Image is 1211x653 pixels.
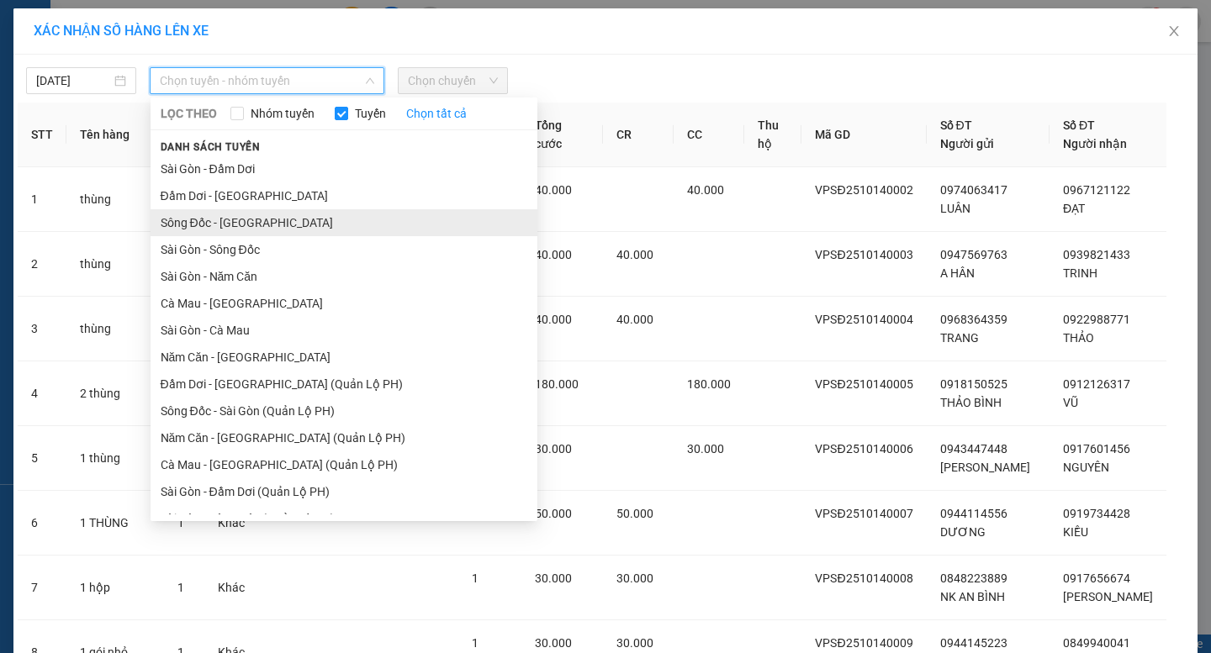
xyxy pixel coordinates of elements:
[151,182,537,209] li: Đầm Dơi - [GEOGRAPHIC_DATA]
[1063,590,1153,603] span: [PERSON_NAME]
[18,361,66,426] td: 4
[151,263,537,290] li: Sài Gòn - Năm Căn
[408,68,498,93] span: Chọn chuyến
[603,103,674,167] th: CR
[616,636,653,650] span: 30.000
[18,103,66,167] th: STT
[815,377,912,391] span: VPSĐ2510140005
[940,590,1005,603] span: NK AN BÌNH
[687,442,724,456] span: 30.000
[1063,636,1130,650] span: 0849940041
[535,248,572,261] span: 40.000
[521,103,604,167] th: Tổng cước
[66,556,164,620] td: 1 hộp
[616,571,653,585] span: 30.000
[66,167,164,232] td: thùng
[151,478,537,505] li: Sài Gòn - Đầm Dơi (Quản Lộ PH)
[151,398,537,424] li: Sông Đốc - Sài Gòn (Quản Lộ PH)
[1063,118,1095,132] span: Số ĐT
[18,167,66,232] td: 1
[151,290,537,317] li: Cà Mau - [GEOGRAPHIC_DATA]
[940,636,1007,650] span: 0944145223
[1063,461,1109,474] span: NGUYÊN
[940,313,1007,326] span: 0968364359
[616,507,653,520] span: 50.000
[177,581,184,594] span: 1
[535,507,572,520] span: 50.000
[151,505,537,532] li: Sài Gòn - Sông Đốc (Quản Lộ PH)
[687,377,731,391] span: 180.000
[815,248,912,261] span: VPSĐ2510140003
[535,377,579,391] span: 180.000
[815,571,912,585] span: VPSĐ2510140008
[940,442,1007,456] span: 0943447448
[66,232,164,297] td: thùng
[744,103,801,167] th: Thu hộ
[940,183,1007,197] span: 0974063417
[940,248,1007,261] span: 0947569763
[406,104,467,123] a: Chọn tất cả
[815,636,912,650] span: VPSĐ2510140009
[1063,137,1127,150] span: Người nhận
[365,76,375,86] span: down
[535,571,572,585] span: 30.000
[160,68,374,93] span: Chọn tuyến - nhóm tuyến
[940,461,1030,474] span: [PERSON_NAME]
[151,371,537,398] li: Đầm Dơi - [GEOGRAPHIC_DATA] (Quản Lộ PH)
[1063,248,1130,261] span: 0939821433
[161,104,217,123] span: LỌC THEO
[66,297,164,361] td: thùng
[18,556,66,620] td: 7
[1063,571,1130,585] span: 0917656674
[66,491,164,556] td: 1 THÙNG
[815,442,912,456] span: VPSĐ2510140006
[151,344,537,371] li: Năm Căn - [GEOGRAPHIC_DATA]
[151,317,537,344] li: Sài Gòn - Cà Mau
[815,313,912,326] span: VPSĐ2510140004
[1063,377,1130,391] span: 0912126317
[535,442,572,456] span: 30.000
[674,103,744,167] th: CC
[348,104,393,123] span: Tuyến
[535,313,572,326] span: 40.000
[472,636,479,650] span: 1
[36,71,111,90] input: 14/10/2025
[151,424,537,451] li: Năm Căn - [GEOGRAPHIC_DATA] (Quản Lộ PH)
[815,183,912,197] span: VPSĐ2510140002
[244,104,321,123] span: Nhóm tuyến
[940,507,1007,520] span: 0944114556
[18,491,66,556] td: 6
[687,183,724,197] span: 40.000
[940,525,986,539] span: DƯƠNG
[1063,396,1078,409] span: VŨ
[940,137,994,150] span: Người gửi
[801,103,926,167] th: Mã GD
[1167,24,1181,38] span: close
[1063,507,1130,520] span: 0919734428
[1063,525,1088,539] span: KIỀU
[151,451,537,478] li: Cà Mau - [GEOGRAPHIC_DATA] (Quản Lộ PH)
[151,140,271,155] span: Danh sách tuyến
[1150,8,1198,55] button: Close
[1063,266,1097,280] span: TRINH
[535,183,572,197] span: 40.000
[18,232,66,297] td: 2
[535,636,572,650] span: 30.000
[34,23,209,39] span: XÁC NHẬN SỐ HÀNG LÊN XE
[18,297,66,361] td: 3
[940,266,975,280] span: A HÂN
[472,571,479,585] span: 1
[940,118,972,132] span: Số ĐT
[940,377,1007,391] span: 0918150525
[940,396,1002,409] span: THẢO BÌNH
[940,202,970,215] span: LUÂN
[1063,442,1130,456] span: 0917601456
[1063,313,1130,326] span: 0922988771
[66,103,164,167] th: Tên hàng
[1063,331,1094,345] span: THẢO
[1063,202,1085,215] span: ĐẠT
[177,516,184,529] span: 1
[940,331,979,345] span: TRANG
[151,155,537,182] li: Sài Gòn - Đầm Dơi
[1063,183,1130,197] span: 0967121122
